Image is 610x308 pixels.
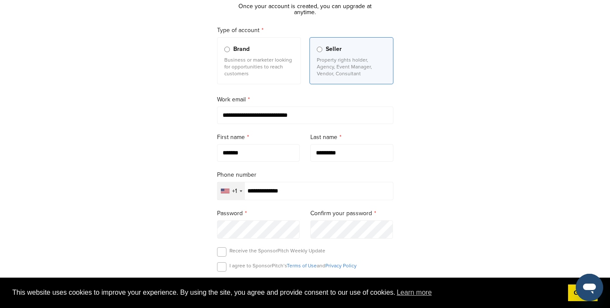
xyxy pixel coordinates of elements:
[310,133,393,142] label: Last name
[326,44,342,54] span: Seller
[229,247,325,254] p: Receive the SponsorPitch Weekly Update
[568,284,598,302] a: dismiss cookie message
[217,26,393,35] label: Type of account
[217,95,393,104] label: Work email
[317,47,322,52] input: Seller Property rights holder, Agency, Event Manager, Vendor, Consultant
[238,3,372,16] span: Once your account is created, you can upgrade at anytime.
[317,56,386,77] p: Property rights holder, Agency, Event Manager, Vendor, Consultant
[232,188,237,194] div: +1
[217,170,393,180] label: Phone number
[224,56,294,77] p: Business or marketer looking for opportunities to reach customers
[576,274,603,301] iframe: Button to launch messaging window
[12,286,561,299] span: This website uses cookies to improve your experience. By using the site, you agree and provide co...
[229,262,357,269] p: I agree to SponsorPitch’s and
[233,44,250,54] span: Brand
[396,286,433,299] a: learn more about cookies
[217,209,300,218] label: Password
[310,209,393,218] label: Confirm your password
[224,47,230,52] input: Brand Business or marketer looking for opportunities to reach customers
[287,263,317,269] a: Terms of Use
[217,133,300,142] label: First name
[217,182,245,200] div: Selected country
[325,263,357,269] a: Privacy Policy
